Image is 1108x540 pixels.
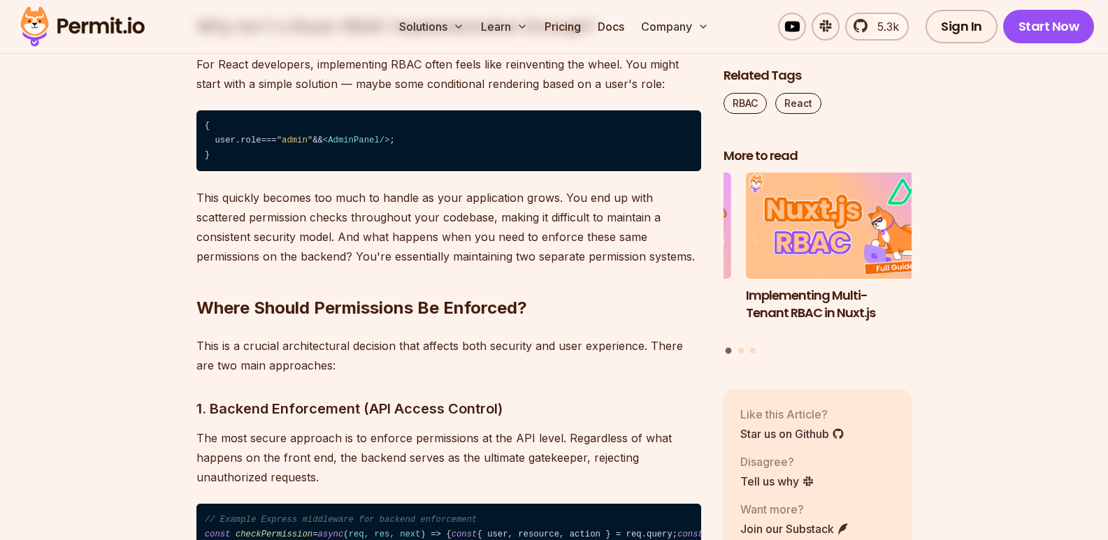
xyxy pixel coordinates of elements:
[1003,10,1095,43] a: Start Now
[740,453,814,470] p: Disagree?
[542,173,731,279] img: Policy-Based Access Control (PBAC) Isn’t as Great as You Think
[277,136,312,145] span: "admin"
[635,13,714,41] button: Company
[475,13,533,41] button: Learn
[539,13,587,41] a: Pricing
[592,13,630,41] a: Docs
[677,530,703,539] span: const
[542,287,731,339] h3: Policy-Based Access Control (PBAC) Isn’t as Great as You Think
[394,13,470,41] button: Solutions
[240,136,261,145] span: role
[196,188,701,266] p: This quickly becomes too much to handle as your application grows. You end up with scattered perm...
[205,515,477,525] span: // Example Express middleware for backend enforcement
[196,54,701,94] p: For React developers, implementing RBAC often feels like reinventing the wheel. You might start w...
[542,173,731,340] li: 3 of 3
[746,173,935,279] img: Implementing Multi-Tenant RBAC in Nuxt.js
[750,348,756,353] button: Go to slide 3
[740,501,849,518] p: Want more?
[746,173,935,340] li: 1 of 3
[724,173,912,356] div: Posts
[196,336,701,375] p: This is a crucial architectural decision that affects both security and user experience. There ar...
[726,348,732,354] button: Go to slide 1
[349,530,421,539] span: req, res, next
[236,530,312,539] span: checkPermission
[205,530,231,539] span: const
[323,136,390,145] span: < />
[724,93,767,114] a: RBAC
[724,147,912,165] h2: More to read
[746,287,935,322] h3: Implementing Multi-Tenant RBAC in Nuxt.js
[318,530,344,539] span: async
[14,3,151,50] img: Permit logo
[869,18,899,35] span: 5.3k
[196,110,701,172] code: { user. === && ; }
[746,173,935,340] a: Implementing Multi-Tenant RBAC in Nuxt.jsImplementing Multi-Tenant RBAC in Nuxt.js
[328,136,380,145] span: AdminPanel
[196,397,701,420] h3: 1. Backend Enforcement (API Access Control)
[740,406,844,423] p: Like this Article?
[452,530,477,539] span: const
[740,473,814,490] a: Tell us why
[738,348,744,353] button: Go to slide 2
[196,241,701,319] h2: Where Should Permissions Be Enforced?
[926,10,998,43] a: Sign In
[724,67,912,85] h2: Related Tags
[775,93,821,114] a: React
[647,530,672,539] span: query
[196,428,701,487] p: The most secure approach is to enforce permissions at the API level. Regardless of what happens o...
[845,13,909,41] a: 5.3k
[740,520,849,537] a: Join our Substack
[740,425,844,442] a: Star us on Github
